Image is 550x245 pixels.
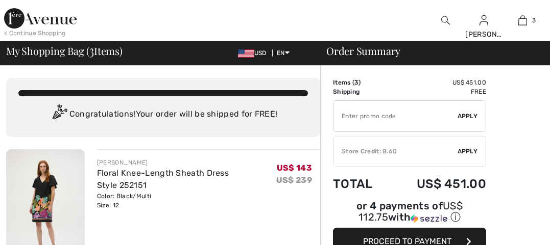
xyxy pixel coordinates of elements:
[333,201,486,228] div: or 4 payments ofUS$ 112.75withSezzle Click to learn more about Sezzle
[333,101,458,131] input: Promo code
[389,78,486,87] td: US$ 451.00
[277,49,290,57] span: EN
[97,168,229,190] a: Floral Knee-Length Sheath Dress Style 252151
[238,49,254,58] img: US Dollar
[333,167,389,201] td: Total
[480,15,488,25] a: Sign In
[458,112,478,121] span: Apply
[389,87,486,96] td: Free
[4,8,77,29] img: 1ère Avenue
[333,87,389,96] td: Shipping
[238,49,271,57] span: USD
[97,158,276,167] div: [PERSON_NAME]
[358,200,463,223] span: US$ 112.75
[441,14,450,26] img: search the website
[480,14,488,26] img: My Info
[97,192,276,210] div: Color: Black/Multi Size: 12
[532,16,536,25] span: 3
[276,175,312,185] s: US$ 239
[333,201,486,224] div: or 4 payments of with
[49,104,69,125] img: Congratulation2.svg
[18,104,308,125] div: Congratulations! Your order will be shipped for FREE!
[465,29,503,40] div: [PERSON_NAME]
[411,214,447,223] img: Sezzle
[354,79,358,86] span: 3
[6,46,123,56] span: My Shopping Bag ( Items)
[389,167,486,201] td: US$ 451.00
[458,147,478,156] span: Apply
[89,43,94,57] span: 3
[277,163,312,173] span: US$ 143
[333,78,389,87] td: Items ( )
[518,14,527,26] img: My Bag
[314,46,544,56] div: Order Summary
[504,14,541,26] a: 3
[4,29,66,38] div: < Continue Shopping
[333,147,458,156] div: Store Credit: 8.60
